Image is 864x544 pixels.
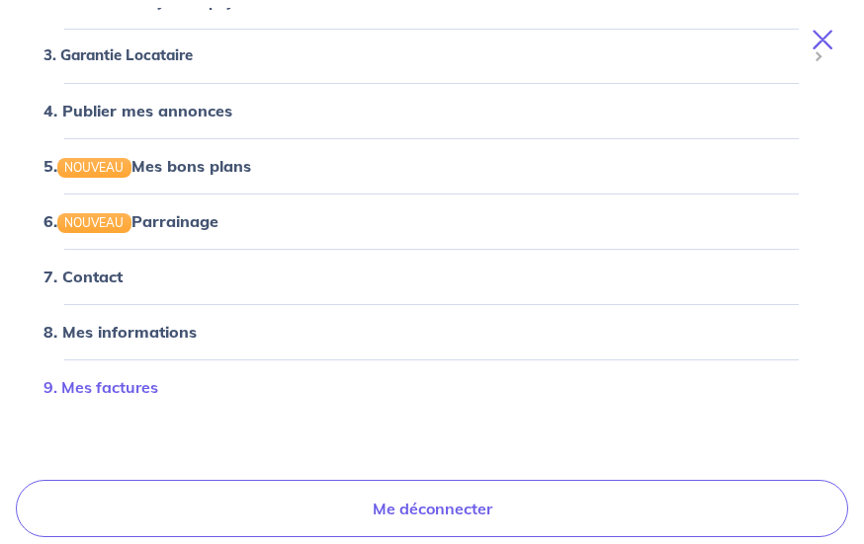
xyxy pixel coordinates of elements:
[24,37,840,75] div: 3. Garantie Locataire
[43,322,197,342] a: 8. Mes informations
[43,156,252,176] a: 5.NOUVEAUMes bons plans
[16,480,848,537] a: Me déconnecter
[24,91,840,130] div: 4. Publier mes annonces
[24,201,840,241] div: 6.NOUVEAUParrainage
[24,146,840,186] div: 5.NOUVEAUMes bons plans
[43,44,806,67] span: 3. Garantie Locataire
[43,267,123,286] a: 7. Contact
[43,377,158,397] a: 9. Mes factures
[43,211,219,231] a: 6.NOUVEAUParrainage
[24,367,840,407] div: 9. Mes factures
[43,101,232,120] a: 4. Publier mes annonces
[24,257,840,296] div: 7. Contact
[789,14,864,65] button: Toggle navigation
[24,312,840,351] div: 8. Mes informations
